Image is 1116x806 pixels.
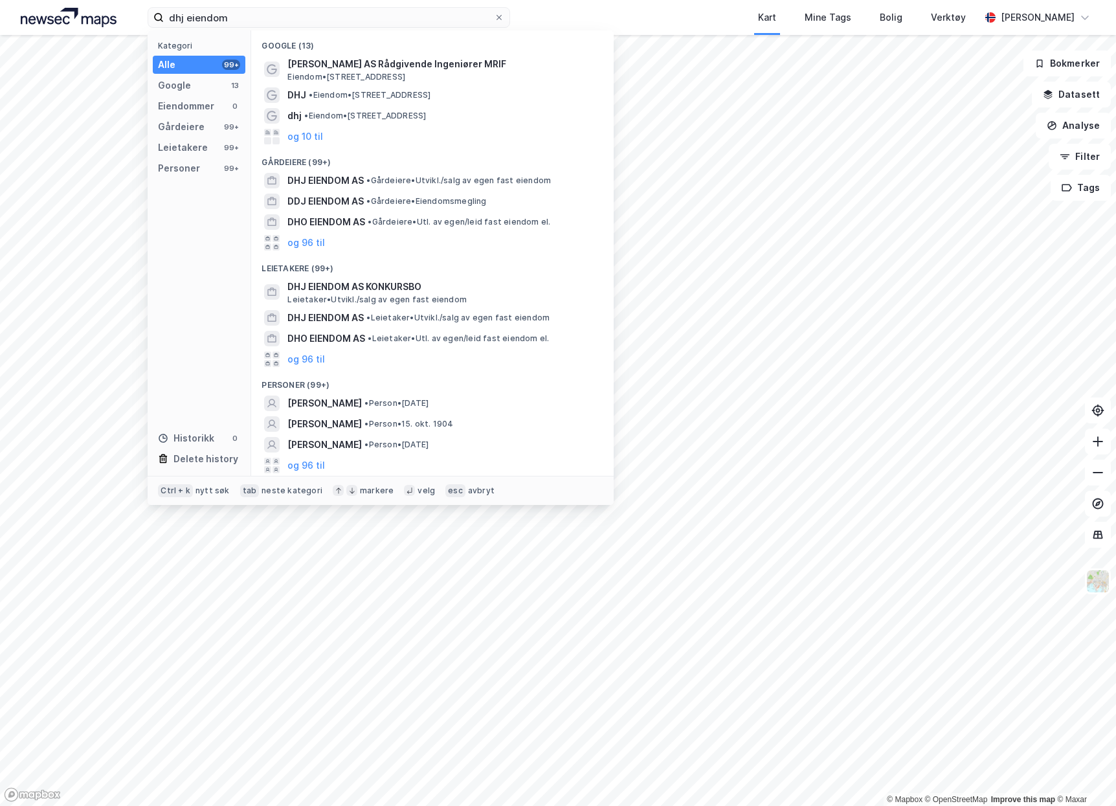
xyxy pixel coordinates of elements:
[158,98,214,114] div: Eiendommer
[364,440,429,450] span: Person • [DATE]
[1049,144,1111,170] button: Filter
[287,87,306,103] span: DHJ
[287,310,364,326] span: DHJ EIENDOM AS
[287,396,362,411] span: [PERSON_NAME]
[158,161,200,176] div: Personer
[364,419,453,429] span: Person • 15. okt. 1904
[887,795,922,804] a: Mapbox
[287,56,598,72] span: [PERSON_NAME] AS Rådgivende Ingeniører MRIF
[287,352,325,367] button: og 96 til
[287,416,362,432] span: [PERSON_NAME]
[251,30,614,54] div: Google (13)
[366,196,486,207] span: Gårdeiere • Eiendomsmegling
[21,8,117,27] img: logo.a4113a55bc3d86da70a041830d287a7e.svg
[230,80,240,91] div: 13
[158,41,245,50] div: Kategori
[230,433,240,443] div: 0
[240,484,260,497] div: tab
[222,60,240,70] div: 99+
[287,458,325,473] button: og 96 til
[251,370,614,393] div: Personer (99+)
[368,217,372,227] span: •
[287,235,325,251] button: og 96 til
[173,451,238,467] div: Delete history
[1051,175,1111,201] button: Tags
[287,194,364,209] span: DDJ EIENDOM AS
[1032,82,1111,107] button: Datasett
[287,129,323,144] button: og 10 til
[158,57,175,73] div: Alle
[287,437,362,453] span: [PERSON_NAME]
[158,140,208,155] div: Leietakere
[364,398,429,409] span: Person • [DATE]
[1086,569,1110,594] img: Z
[158,431,214,446] div: Historikk
[304,111,308,120] span: •
[251,147,614,170] div: Gårdeiere (99+)
[164,8,494,27] input: Søk på adresse, matrikkel, gårdeiere, leietakere eller personer
[364,398,368,408] span: •
[222,163,240,174] div: 99+
[368,333,372,343] span: •
[364,440,368,449] span: •
[366,313,550,323] span: Leietaker • Utvikl./salg av egen fast eiendom
[287,108,302,124] span: dhj
[309,90,313,100] span: •
[287,173,364,188] span: DHJ EIENDOM AS
[366,313,370,322] span: •
[1023,50,1111,76] button: Bokmerker
[287,214,365,230] span: DHO EIENDOM AS
[1051,744,1116,806] iframe: Chat Widget
[158,119,205,135] div: Gårdeiere
[805,10,851,25] div: Mine Tags
[222,122,240,132] div: 99+
[287,72,405,82] span: Eiendom • [STREET_ADDRESS]
[360,486,394,496] div: markere
[368,333,549,344] span: Leietaker • Utl. av egen/leid fast eiendom el.
[368,217,550,227] span: Gårdeiere • Utl. av egen/leid fast eiendom el.
[418,486,435,496] div: velg
[195,486,230,496] div: nytt søk
[366,196,370,206] span: •
[445,484,465,497] div: esc
[468,486,495,496] div: avbryt
[262,486,322,496] div: neste kategori
[364,419,368,429] span: •
[230,101,240,111] div: 0
[304,111,426,121] span: Eiendom • [STREET_ADDRESS]
[158,484,193,497] div: Ctrl + k
[309,90,430,100] span: Eiendom • [STREET_ADDRESS]
[251,253,614,276] div: Leietakere (99+)
[4,787,61,802] a: Mapbox homepage
[158,78,191,93] div: Google
[366,175,370,185] span: •
[287,331,365,346] span: DHO EIENDOM AS
[991,795,1055,804] a: Improve this map
[1036,113,1111,139] button: Analyse
[222,142,240,153] div: 99+
[758,10,776,25] div: Kart
[931,10,966,25] div: Verktøy
[880,10,902,25] div: Bolig
[366,175,551,186] span: Gårdeiere • Utvikl./salg av egen fast eiendom
[287,295,467,305] span: Leietaker • Utvikl./salg av egen fast eiendom
[925,795,988,804] a: OpenStreetMap
[1001,10,1075,25] div: [PERSON_NAME]
[287,279,598,295] span: DHJ EIENDOM AS KONKURSBO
